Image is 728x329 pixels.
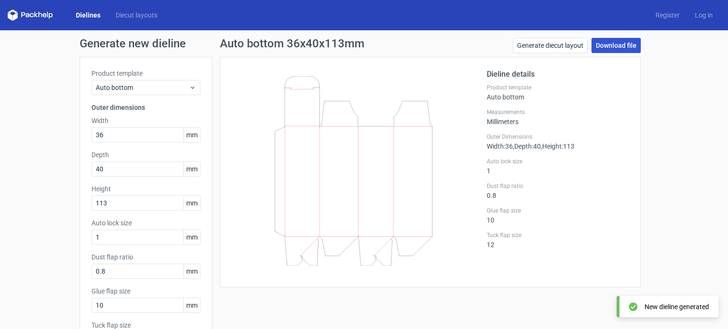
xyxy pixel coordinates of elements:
a: Register [648,10,687,20]
label: Measurements [487,108,629,116]
span: mm [183,264,200,278]
a: Generate diecut layout [513,38,588,53]
div: 1 [487,158,629,175]
h3: Outer dimensions [91,103,200,112]
label: Width [91,116,200,125]
h1: Generate new dieline [80,38,648,49]
label: Glue flap size [91,286,200,296]
label: Glue flap size [487,207,629,214]
div: Millimeters [487,108,629,125]
a: Log in [687,10,720,20]
a: Diecut layouts [108,10,165,20]
div: 10 [487,207,629,224]
div: 0.8 [487,182,629,199]
span: , Depth : 40 [513,142,541,150]
span: mm [183,196,200,210]
span: mm [183,128,200,142]
label: Depth [91,150,200,160]
label: Outer Dimensions [487,133,629,141]
span: Width : 36 [487,142,513,150]
span: mm [183,298,200,312]
label: Height [91,184,200,194]
div: 12 [487,231,629,249]
label: Dust flap ratio [91,252,200,262]
h2: Dieline details [487,69,629,80]
div: Auto bottom [487,84,629,101]
span: mm [183,162,200,176]
label: Auto lock size [91,218,200,228]
span: Auto bottom [96,83,189,92]
div: New dieline generated [645,302,709,311]
a: Download file [591,38,641,53]
h1: Auto bottom 36x40x113mm [220,38,364,49]
span: mm [183,230,200,244]
label: Product template [91,69,200,78]
span: , Height : 113 [541,142,574,150]
a: Dielines [68,10,108,20]
label: Product template [487,84,629,91]
label: Dust flap ratio [487,182,629,190]
label: Auto lock size [487,158,629,165]
label: Tuck flap size [487,231,629,239]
